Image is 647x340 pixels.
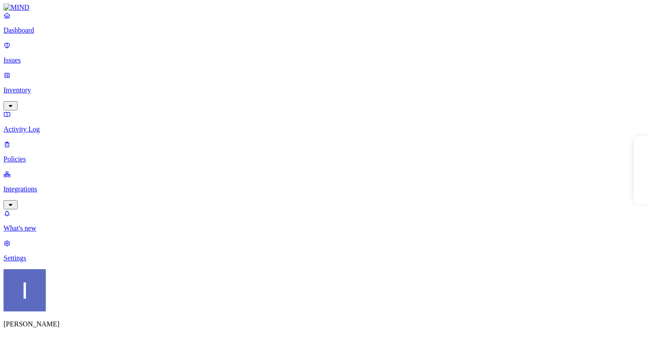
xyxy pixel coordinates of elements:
[4,125,643,133] p: Activity Log
[4,224,643,232] p: What's new
[4,86,643,94] p: Inventory
[4,41,643,64] a: Issues
[4,56,643,64] p: Issues
[4,11,643,34] a: Dashboard
[4,239,643,262] a: Settings
[4,209,643,232] a: What's new
[4,185,643,193] p: Integrations
[4,4,29,11] img: MIND
[4,155,643,163] p: Policies
[4,170,643,208] a: Integrations
[4,26,643,34] p: Dashboard
[4,269,46,311] img: Itai Schwartz
[4,140,643,163] a: Policies
[4,320,643,328] p: [PERSON_NAME]
[4,71,643,109] a: Inventory
[4,254,643,262] p: Settings
[4,110,643,133] a: Activity Log
[4,4,643,11] a: MIND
